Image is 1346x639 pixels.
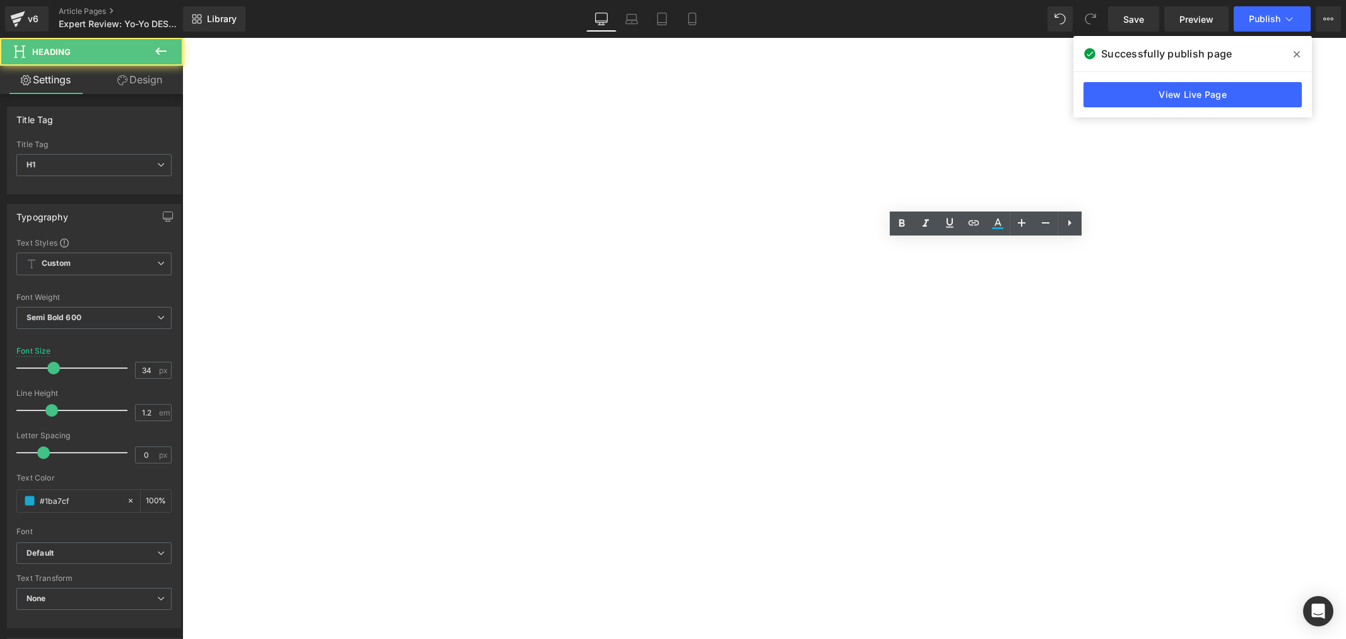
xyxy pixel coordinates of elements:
button: More [1316,6,1341,32]
div: Title Tag [16,140,172,149]
span: Library [207,13,237,25]
div: Font [16,527,172,536]
a: Tablet [647,6,677,32]
div: Line Height [16,389,172,398]
a: View Live Page [1083,82,1302,107]
i: Default [27,548,54,559]
b: None [27,594,46,603]
b: H1 [27,160,35,169]
div: Font Weight [16,293,172,302]
span: Successfully publish page [1101,46,1232,61]
span: Preview [1179,13,1213,26]
div: Typography [16,205,68,222]
div: Open Intercom Messenger [1303,596,1333,626]
a: Mobile [677,6,707,32]
a: v6 [5,6,49,32]
span: em [159,409,170,417]
div: Title Tag [16,107,54,125]
a: Preview [1164,6,1229,32]
div: Font Size [16,347,51,355]
span: px [159,451,170,459]
span: Save [1123,13,1144,26]
a: New Library [183,6,245,32]
div: Letter Spacing [16,431,172,440]
a: Laptop [617,6,647,32]
div: Text Color [16,474,172,482]
b: Custom [42,258,71,269]
div: Text Transform [16,574,172,583]
span: Heading [32,47,71,57]
span: Publish [1249,14,1280,24]
div: % [141,490,171,512]
a: Article Pages [59,6,204,16]
input: Color [40,494,121,508]
button: Undo [1048,6,1073,32]
a: Design [94,66,186,94]
button: Redo [1078,6,1103,32]
div: Text Styles [16,237,172,248]
a: Desktop [586,6,617,32]
b: Semi Bold 600 [27,313,81,322]
button: Publish [1234,6,1311,32]
div: v6 [25,11,41,27]
span: px [159,366,170,374]
span: Expert Review: Yo-Yo DESK® Pro2+ in Real-World Office Use [59,19,180,29]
